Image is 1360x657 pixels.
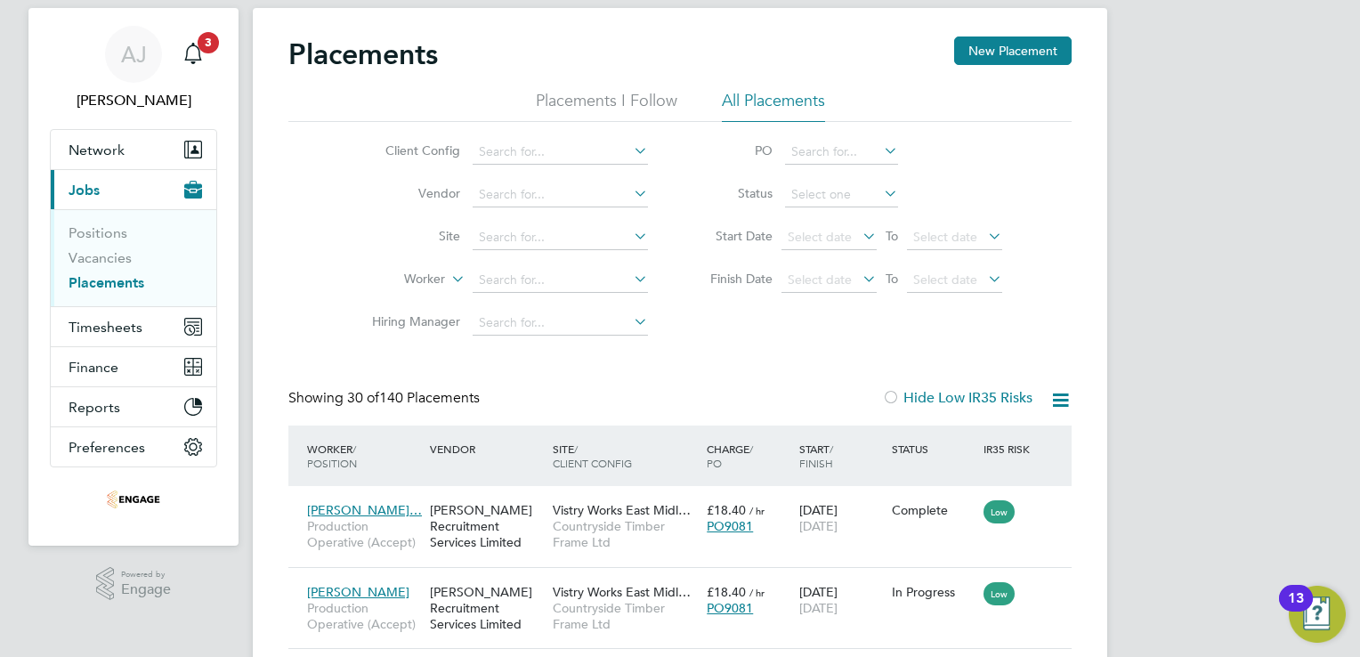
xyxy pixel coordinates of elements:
div: [PERSON_NAME] Recruitment Services Limited [425,575,548,642]
label: Hiring Manager [358,313,460,329]
span: Low [984,582,1015,605]
input: Search for... [473,268,648,293]
a: [PERSON_NAME]Production Operative (Accept)[PERSON_NAME] Recruitment Services LimitedVistry Works ... [303,574,1072,589]
span: To [880,224,903,247]
span: Vistry Works East Midl… [553,502,691,518]
div: [PERSON_NAME] Recruitment Services Limited [425,493,548,560]
label: Hide Low IR35 Risks [882,389,1032,407]
button: New Placement [954,36,1072,65]
span: Select date [788,272,852,288]
div: [DATE] [795,575,887,625]
button: Finance [51,347,216,386]
span: Select date [913,229,977,245]
a: Go to home page [50,485,217,514]
span: Network [69,142,125,158]
a: AJ[PERSON_NAME] [50,26,217,111]
button: Timesheets [51,307,216,346]
div: Status [887,433,980,465]
span: PO9081 [707,518,753,534]
span: [DATE] [799,600,838,616]
img: acceptrec-logo-retina.png [107,485,160,514]
span: Finance [69,359,118,376]
label: Finish Date [692,271,773,287]
div: In Progress [892,584,975,600]
span: / Finish [799,442,833,470]
span: Production Operative (Accept) [307,600,421,632]
input: Search for... [473,140,648,165]
div: Vendor [425,433,548,465]
div: IR35 Risk [979,433,1040,465]
span: / Position [307,442,357,470]
input: Select one [785,182,898,207]
span: [PERSON_NAME]… [307,502,422,518]
li: Placements I Follow [536,90,677,122]
label: Start Date [692,228,773,244]
button: Network [51,130,216,169]
label: Site [358,228,460,244]
span: 140 Placements [347,389,480,407]
nav: Main navigation [28,8,239,546]
span: Reports [69,399,120,416]
input: Search for... [473,225,648,250]
span: [DATE] [799,518,838,534]
label: Status [692,185,773,201]
div: Start [795,433,887,479]
input: Search for... [473,182,648,207]
div: Showing [288,389,483,408]
label: Worker [343,271,445,288]
button: Reports [51,387,216,426]
label: Client Config [358,142,460,158]
span: / hr [749,504,765,517]
span: / hr [749,586,765,599]
span: Select date [913,272,977,288]
a: [PERSON_NAME]…Production Operative (Accept)[PERSON_NAME] Recruitment Services LimitedVistry Works... [303,492,1072,507]
span: PO9081 [707,600,753,616]
span: £18.40 [707,584,746,600]
h2: Placements [288,36,438,72]
span: Countryside Timber Frame Ltd [553,518,698,550]
div: 13 [1288,598,1304,621]
span: £18.40 [707,502,746,518]
a: Vacancies [69,249,132,266]
span: / Client Config [553,442,632,470]
span: To [880,267,903,290]
div: [DATE] [795,493,887,543]
span: Low [984,500,1015,523]
span: Production Operative (Accept) [307,518,421,550]
button: Open Resource Center, 13 new notifications [1289,586,1346,643]
button: Jobs [51,170,216,209]
a: Positions [69,224,127,241]
div: Complete [892,502,975,518]
div: Site [548,433,702,479]
li: All Placements [722,90,825,122]
div: Charge [702,433,795,479]
span: Powered by [121,567,171,582]
a: Placements [69,274,144,291]
span: Aggie Jasinska [50,90,217,111]
span: 3 [198,32,219,53]
div: Jobs [51,209,216,306]
span: AJ [121,43,147,66]
a: Powered byEngage [96,567,172,601]
input: Search for... [785,140,898,165]
label: PO [692,142,773,158]
span: 30 of [347,389,379,407]
span: [PERSON_NAME] [307,584,409,600]
span: Countryside Timber Frame Ltd [553,600,698,632]
span: Engage [121,582,171,597]
label: Vendor [358,185,460,201]
button: Preferences [51,427,216,466]
a: 3 [175,26,211,83]
input: Search for... [473,311,648,336]
div: Worker [303,433,425,479]
span: Preferences [69,439,145,456]
span: Select date [788,229,852,245]
span: Timesheets [69,319,142,336]
span: Vistry Works East Midl… [553,584,691,600]
span: / PO [707,442,753,470]
span: Jobs [69,182,100,199]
